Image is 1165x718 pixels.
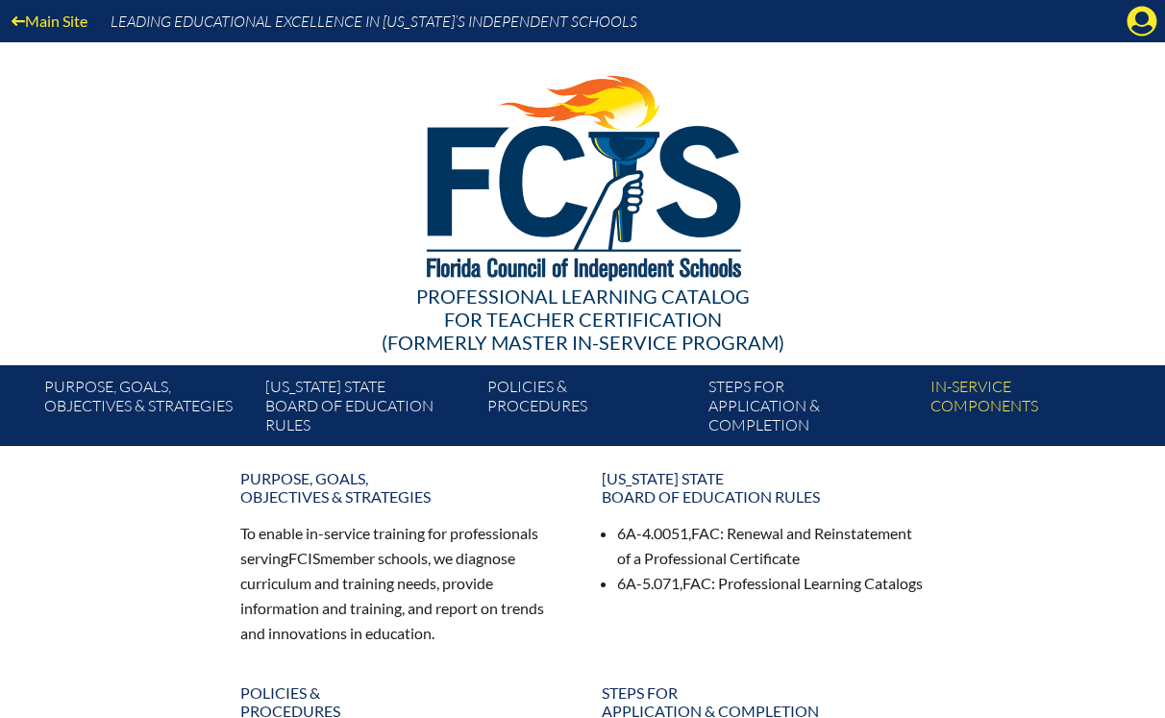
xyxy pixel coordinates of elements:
[701,373,922,446] a: Steps forapplication & completion
[37,373,258,446] a: Purpose, goals,objectives & strategies
[444,308,722,331] span: for Teacher Certification
[1127,6,1157,37] svg: Manage account
[258,373,479,446] a: [US_STATE] StateBoard of Education rules
[590,461,936,513] a: [US_STATE] StateBoard of Education rules
[617,521,925,571] li: 6A-4.0051, : Renewal and Reinstatement of a Professional Certificate
[31,285,1134,354] div: Professional Learning Catalog (formerly Master In-service Program)
[4,8,95,34] a: Main Site
[384,42,781,305] img: FCISlogo221.eps
[480,373,701,446] a: Policies &Procedures
[691,524,720,542] span: FAC
[288,549,320,567] span: FCIS
[617,571,925,596] li: 6A-5.071, : Professional Learning Catalogs
[682,574,711,592] span: FAC
[240,521,563,645] p: To enable in-service training for professionals serving member schools, we diagnose curriculum an...
[923,373,1144,446] a: In-servicecomponents
[229,461,575,513] a: Purpose, goals,objectives & strategies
